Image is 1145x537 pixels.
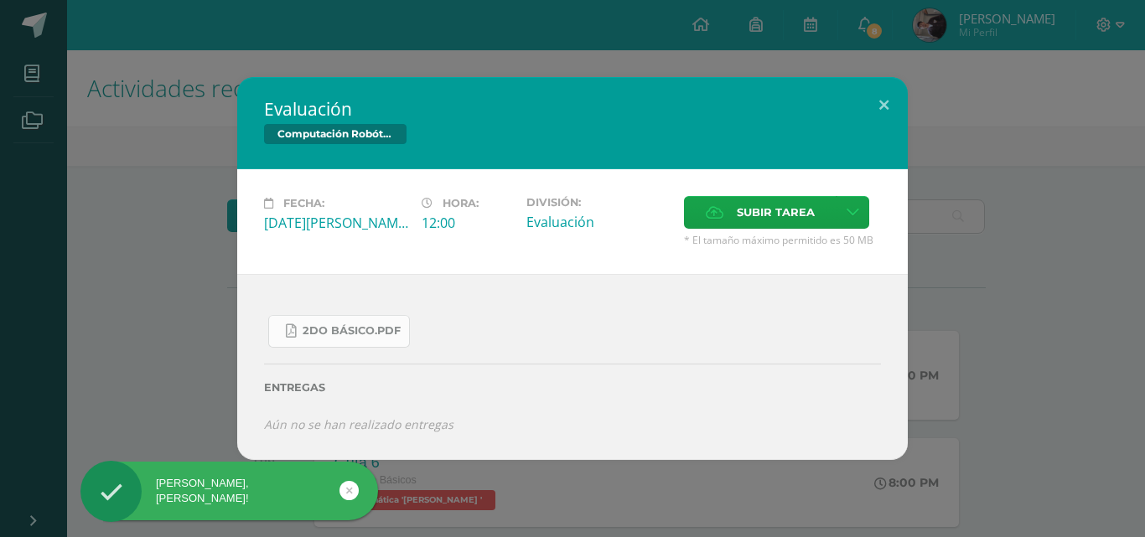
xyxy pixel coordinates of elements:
span: 2do Básico.pdf [303,324,401,338]
div: [PERSON_NAME], [PERSON_NAME]! [80,476,378,506]
span: * El tamaño máximo permitido es 50 MB [684,233,881,247]
label: División: [526,196,671,209]
div: Evaluación [526,213,671,231]
label: Entregas [264,381,881,394]
div: 12:00 [422,214,513,232]
span: Hora: [443,197,479,209]
span: Fecha: [283,197,324,209]
i: Aún no se han realizado entregas [264,416,453,432]
h2: Evaluación [264,97,881,121]
a: 2do Básico.pdf [268,315,410,348]
span: Subir tarea [737,197,815,228]
div: [DATE][PERSON_NAME] [264,214,408,232]
span: Computación Robótica [264,124,407,144]
button: Close (Esc) [860,77,908,134]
